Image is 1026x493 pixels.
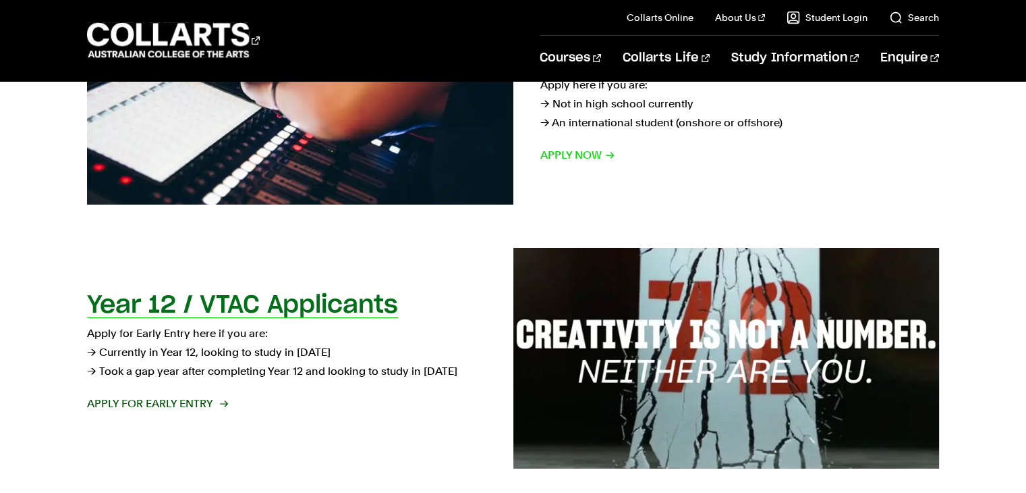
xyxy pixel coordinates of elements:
[87,394,227,413] span: Apply for Early Entry
[87,248,938,469] a: Year 12 / VTAC Applicants Apply for Early Entry here if you are:→ Currently in Year 12, looking t...
[889,11,939,24] a: Search
[540,76,939,132] p: Apply here if you are: → Not in high school currently → An international student (onshore or offs...
[623,36,710,80] a: Collarts Life
[731,36,858,80] a: Study Information
[880,36,939,80] a: Enquire
[787,11,867,24] a: Student Login
[627,11,693,24] a: Collarts Online
[87,293,398,317] h2: Year 12 / VTAC Applicants
[540,146,615,165] span: Apply now
[715,11,765,24] a: About Us
[87,21,260,59] div: Go to homepage
[540,36,601,80] a: Courses
[87,324,486,381] p: Apply for Early Entry here if you are: → Currently in Year 12, looking to study in [DATE] → Took ...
